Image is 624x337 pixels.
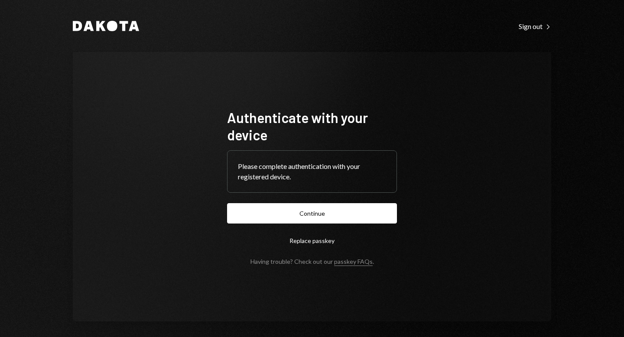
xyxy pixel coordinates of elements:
div: Having trouble? Check out our . [250,258,374,265]
button: Continue [227,203,397,224]
div: Please complete authentication with your registered device. [238,161,386,182]
a: passkey FAQs [334,258,373,266]
h1: Authenticate with your device [227,109,397,143]
div: Sign out [519,22,551,31]
a: Sign out [519,21,551,31]
button: Replace passkey [227,230,397,251]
